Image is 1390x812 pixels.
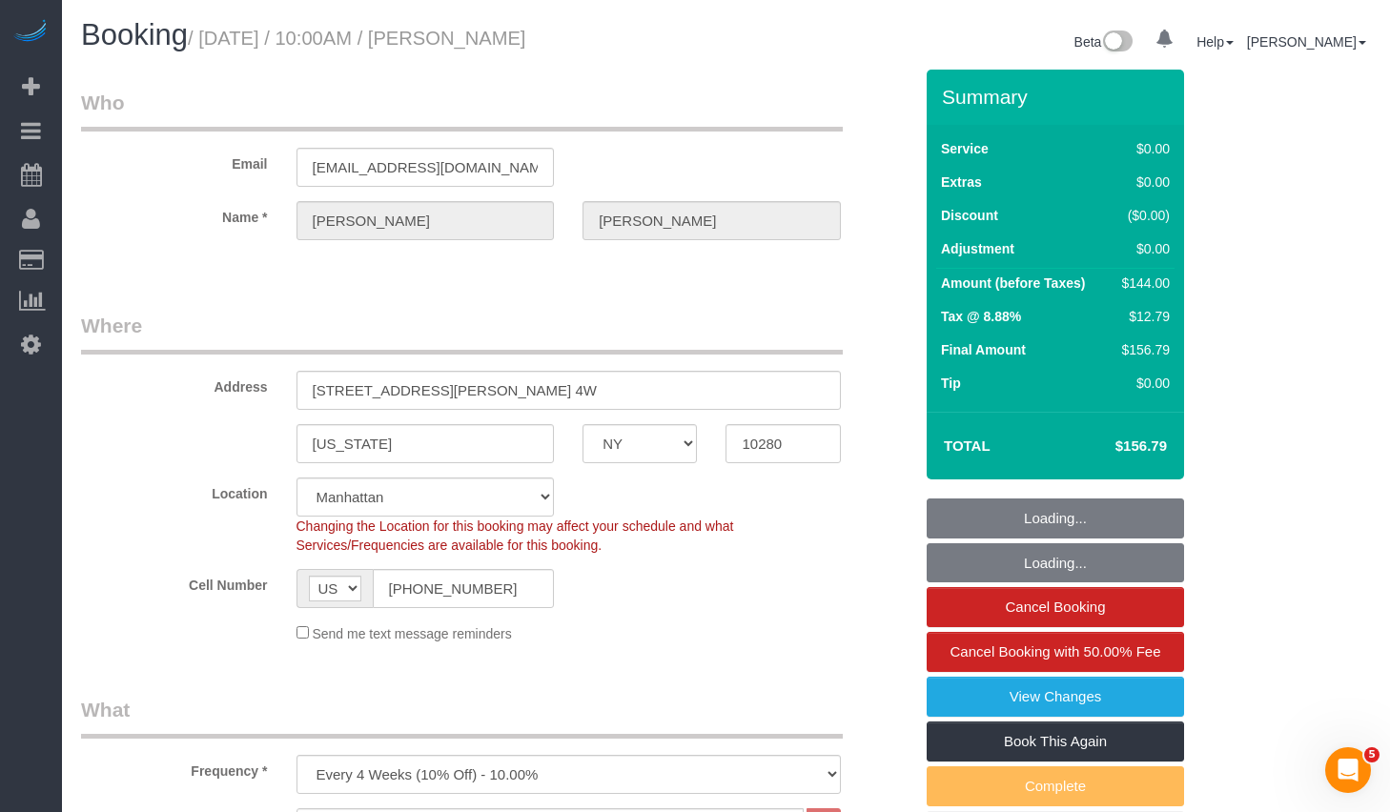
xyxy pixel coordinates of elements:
[11,19,50,46] img: Automaid Logo
[1114,307,1170,326] div: $12.79
[927,721,1184,761] a: Book This Again
[373,569,555,608] input: Cell Number
[81,89,843,132] legend: Who
[951,643,1161,660] span: Cancel Booking with 50.00% Fee
[941,274,1085,293] label: Amount (before Taxes)
[941,307,1021,326] label: Tax @ 8.88%
[1114,274,1170,293] div: $144.00
[941,374,961,393] label: Tip
[927,587,1184,627] a: Cancel Booking
[296,518,734,553] span: Changing the Location for this booking may affect your schedule and what Services/Frequencies are...
[67,755,282,781] label: Frequency *
[296,424,555,463] input: City
[67,477,282,503] label: Location
[941,139,989,158] label: Service
[312,626,511,641] span: Send me text message reminders
[942,86,1175,108] h3: Summary
[944,437,991,454] strong: Total
[941,173,982,192] label: Extras
[67,569,282,595] label: Cell Number
[1114,340,1170,359] div: $156.79
[296,148,555,187] input: Email
[67,148,282,173] label: Email
[1114,206,1170,225] div: ($0.00)
[1114,239,1170,258] div: $0.00
[1058,438,1167,455] h4: $156.79
[726,424,840,463] input: Zip Code
[1247,34,1366,50] a: [PERSON_NAME]
[941,340,1026,359] label: Final Amount
[927,677,1184,717] a: View Changes
[1114,139,1170,158] div: $0.00
[81,312,843,355] legend: Where
[1114,374,1170,393] div: $0.00
[941,239,1014,258] label: Adjustment
[1196,34,1234,50] a: Help
[583,201,841,240] input: Last Name
[927,632,1184,672] a: Cancel Booking with 50.00% Fee
[188,28,525,49] small: / [DATE] / 10:00AM / [PERSON_NAME]
[81,18,188,51] span: Booking
[67,371,282,396] label: Address
[1114,173,1170,192] div: $0.00
[67,201,282,227] label: Name *
[1101,30,1133,55] img: New interface
[296,201,555,240] input: First Name
[81,696,843,739] legend: What
[1325,747,1371,793] iframe: Intercom live chat
[1364,747,1380,762] span: 5
[941,206,998,225] label: Discount
[1074,34,1134,50] a: Beta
